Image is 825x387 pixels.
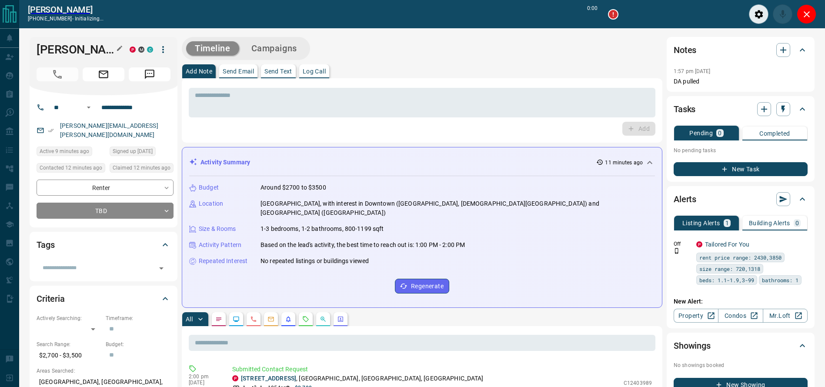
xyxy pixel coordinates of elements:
h2: Notes [674,43,696,57]
p: Budget [199,183,219,192]
p: Building Alerts [749,220,790,226]
p: [GEOGRAPHIC_DATA], with interest in Downtown ([GEOGRAPHIC_DATA], [DEMOGRAPHIC_DATA][GEOGRAPHIC_DA... [261,199,655,217]
a: Property [674,309,718,323]
p: [DATE] [189,380,219,386]
div: Mon Sep 15 2025 [37,147,105,159]
div: Alerts [674,189,808,210]
div: Mon Sep 15 2025 [110,163,174,175]
p: Around $2700 to $3500 [261,183,326,192]
h1: [PERSON_NAME] [37,43,117,57]
span: Contacted 12 minutes ago [40,163,102,172]
div: property.ca [232,375,238,381]
p: Actively Searching: [37,314,101,322]
span: Call [37,67,78,81]
p: New Alert: [674,297,808,306]
svg: Listing Alerts [285,316,292,323]
p: [PHONE_NUMBER] - [28,15,104,23]
div: Notes [674,40,808,60]
span: Signed up [DATE] [113,147,153,156]
p: DA pulled [674,77,808,86]
p: 0 [795,220,799,226]
span: Active 9 minutes ago [40,147,89,156]
p: 0 [718,130,721,136]
p: Pending [689,130,713,136]
p: $2,700 - $3,500 [37,348,101,363]
a: [PERSON_NAME][EMAIL_ADDRESS][PERSON_NAME][DOMAIN_NAME] [60,122,158,138]
p: No repeated listings or buildings viewed [261,257,369,266]
p: Add Note [186,68,212,74]
a: Condos [718,309,763,323]
div: Showings [674,335,808,356]
h2: Tags [37,238,54,252]
p: Location [199,199,223,208]
p: Timeframe: [106,314,170,322]
p: 0:00 [587,4,598,24]
p: , [GEOGRAPHIC_DATA], [GEOGRAPHIC_DATA], [GEOGRAPHIC_DATA] [241,374,484,383]
p: Areas Searched: [37,367,170,375]
svg: Push Notification Only [674,248,680,254]
svg: Calls [250,316,257,323]
svg: Email Verified [48,127,54,133]
p: Repeated Interest [199,257,247,266]
p: All [186,316,193,322]
div: mrloft.ca [138,47,144,53]
span: beds: 1.1-1.9,3-99 [699,276,754,284]
span: rent price range: 2430,3850 [699,253,782,262]
svg: Notes [215,316,222,323]
a: Mr.Loft [763,309,808,323]
h2: Tasks [674,102,695,116]
span: bathrooms: 1 [762,276,798,284]
p: Activity Summary [200,158,250,167]
p: C12403989 [624,379,652,387]
svg: Opportunities [320,316,327,323]
div: Close [797,4,816,24]
svg: Agent Actions [337,316,344,323]
button: Open [84,102,94,113]
p: No pending tasks [674,144,808,157]
span: Claimed 12 minutes ago [113,163,170,172]
a: Tailored For You [705,241,749,248]
div: Activity Summary11 minutes ago [189,154,655,170]
p: Completed [759,130,790,137]
h2: Criteria [37,292,65,306]
p: 11 minutes ago [605,159,643,167]
div: Criteria [37,288,170,309]
div: Mute [773,4,792,24]
p: 1:57 pm [DATE] [674,68,711,74]
p: Listing Alerts [682,220,720,226]
p: Based on the lead's activity, the best time to reach out is: 1:00 PM - 2:00 PM [261,240,465,250]
p: 1-3 bedrooms, 1-2 bathrooms, 800-1199 sqft [261,224,384,234]
p: 2:00 pm [189,374,219,380]
p: Search Range: [37,340,101,348]
div: Renter [37,180,174,196]
svg: Lead Browsing Activity [233,316,240,323]
h2: Showings [674,339,711,353]
button: Timeline [186,41,239,56]
button: Open [155,262,167,274]
p: Log Call [303,68,326,74]
span: Message [129,67,170,81]
div: property.ca [696,241,702,247]
p: Submitted Contact Request [232,365,652,374]
h2: Alerts [674,192,696,206]
span: size range: 720,1318 [699,264,760,273]
button: New Task [674,162,808,176]
svg: Requests [302,316,309,323]
div: Fri Sep 12 2025 [110,147,174,159]
div: TBD [37,203,174,219]
p: Budget: [106,340,170,348]
a: [STREET_ADDRESS] [241,375,296,382]
svg: Emails [267,316,274,323]
p: No showings booked [674,361,808,369]
span: initializing... [75,16,104,22]
p: Send Text [264,68,292,74]
div: condos.ca [147,47,153,53]
p: Activity Pattern [199,240,241,250]
p: 1 [725,220,729,226]
a: [PERSON_NAME] [28,4,104,15]
button: Campaigns [243,41,306,56]
button: Regenerate [395,279,449,294]
div: property.ca [130,47,136,53]
div: Audio Settings [749,4,768,24]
